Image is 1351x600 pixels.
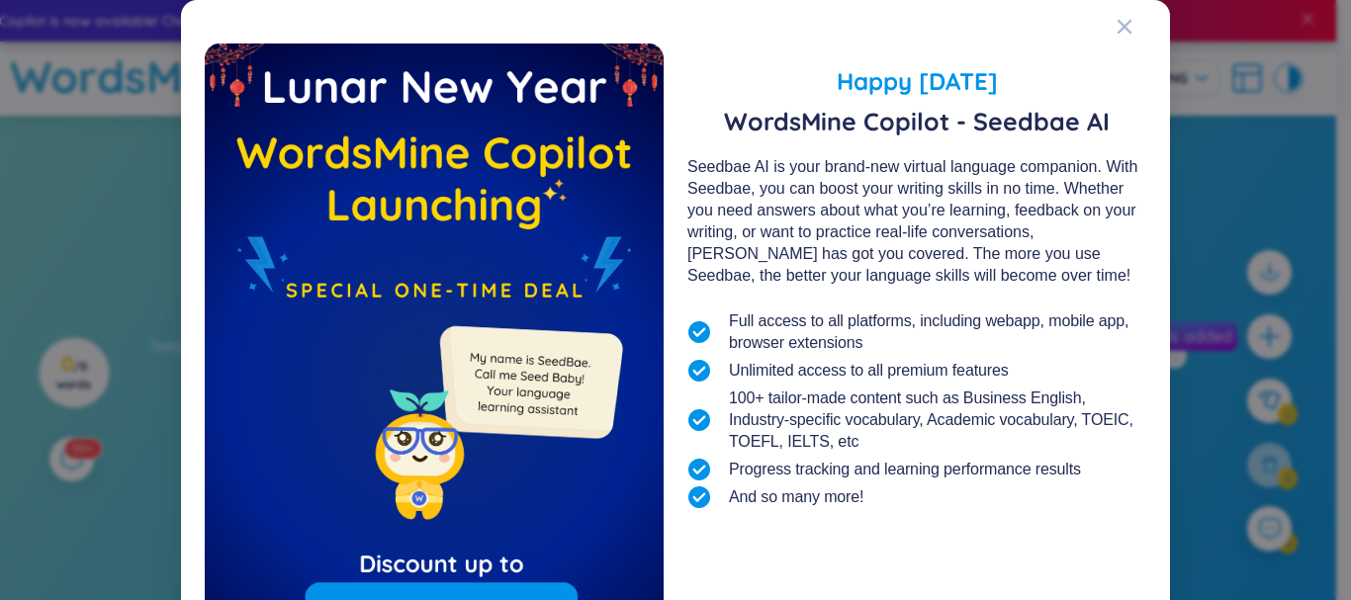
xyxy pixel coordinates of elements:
span: Full access to all platforms, including webapp, mobile app, browser extensions [729,310,1146,354]
span: Progress tracking and learning performance results [729,459,1081,480]
img: minionSeedbaeMessage.35ffe99e.png [430,286,627,482]
span: And so many more! [729,486,863,508]
img: minionSeedbaeSmile.22426523.png [361,349,512,559]
span: Unlimited access to all premium features [729,360,1009,382]
span: WordsMine Copilot - Seedbae AI [687,107,1146,136]
span: Happy [DATE] [687,63,1146,99]
span: 100+ tailor-made content such as Business English, Industry-specific vocabulary, Academic vocabul... [729,387,1146,453]
div: Seedbae AI is your brand-new virtual language companion. With Seedbae, you can boost your writing... [687,156,1146,287]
